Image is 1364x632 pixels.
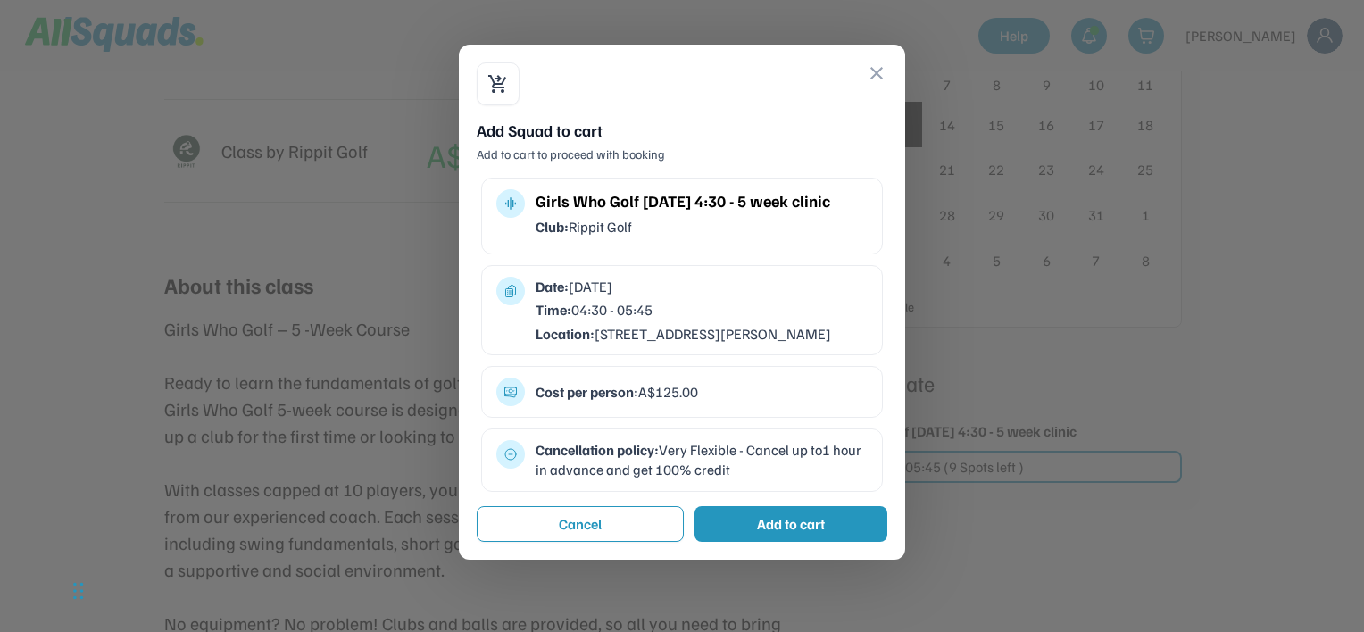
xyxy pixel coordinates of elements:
div: Rippit Golf [536,217,868,237]
strong: Location: [536,325,595,343]
div: Add to cart [757,513,825,535]
div: Add to cart to proceed with booking [477,146,887,163]
button: multitrack_audio [503,196,518,211]
div: Add Squad to cart [477,120,887,142]
div: 04:30 - 05:45 [536,300,868,320]
div: [STREET_ADDRESS][PERSON_NAME] [536,324,868,344]
div: A$125.00 [536,382,868,402]
div: Very Flexible - Cancel up to1 hour in advance and get 100% credit [536,440,868,480]
strong: Time: [536,301,571,319]
div: [DATE] [536,277,868,296]
strong: Date: [536,278,569,295]
div: Girls Who Golf [DATE] 4:30 - 5 week clinic [536,189,868,213]
button: shopping_cart_checkout [487,73,509,95]
strong: Cost per person: [536,383,638,401]
strong: Club: [536,218,569,236]
button: Cancel [477,506,684,542]
strong: Cancellation policy: [536,441,659,459]
button: close [866,62,887,84]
